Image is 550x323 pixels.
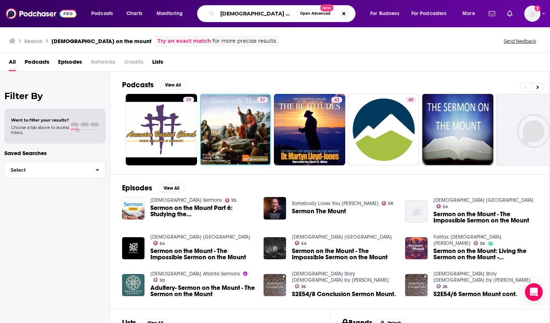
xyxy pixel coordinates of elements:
span: S2E54/8 Conclusion Sermon Mount. [292,291,396,297]
a: Sermon on the Mount - The Impossible Sermon on the Mount [150,248,255,260]
a: 29 [126,94,197,165]
a: Show notifications dropdown [486,7,498,20]
a: Fellowship Church Middlebrook [433,197,533,203]
a: Sermon on the Mount: Living the Sermon on the Mount - Robin Gough (13 September 2020) [433,248,538,260]
span: 54 [160,242,165,245]
a: Show notifications dropdown [504,7,515,20]
img: S2E54/6 Sermon Mount cont. [405,274,428,296]
a: All [9,56,16,71]
span: 40 [408,96,413,104]
span: For Business [370,8,399,19]
a: Sermon on the Mount Part 6: Studying the Sermon on the Mount [122,197,144,220]
a: PodcastsView All [122,80,186,89]
svg: Add a profile image [535,6,540,11]
a: 26 [295,284,306,288]
img: Sermon The Mount [264,197,286,220]
img: Sermon on the Mount: Living the Sermon on the Mount - Robin Gough (13 September 2020) [405,237,428,260]
span: Sermon on the Mount Part 6: Studying the [DEMOGRAPHIC_DATA] on the Mount [150,205,255,217]
span: Sermon on the Mount: Living the Sermon on the Mount - [PERSON_NAME] ([DATE]) [433,248,538,260]
button: open menu [86,8,122,20]
a: 29 [183,97,194,103]
button: Open AdvancedNew [297,9,334,18]
button: View All [160,81,186,89]
a: Charts [122,8,147,20]
span: Podcasts [91,8,113,19]
span: For Podcasters [411,8,447,19]
a: Fairfax Church of Christ [433,234,501,246]
img: User Profile [524,6,540,22]
h2: Podcasts [122,80,154,89]
h3: Search [24,38,43,45]
span: Networks [91,56,115,71]
img: Sermon on the Mount - The Impossible Sermon on the Mount [264,237,286,260]
button: open menu [151,8,192,20]
span: Want to filter your results? [11,117,69,123]
span: Open Advanced [300,12,331,15]
div: Open Intercom Messenger [525,283,543,301]
a: Podcasts [25,56,49,71]
button: open menu [457,8,484,20]
a: 40 [405,97,416,103]
span: 37 [260,96,265,104]
span: Choose a tab above to access filters. [11,125,69,135]
button: open menu [407,8,457,20]
a: S2E54/6 Sermon Mount cont. [433,291,517,297]
a: Try an exact match [157,37,211,45]
a: 40 [348,94,419,165]
input: Search podcasts, credits, & more... [217,8,297,20]
a: 54 [436,204,449,208]
a: Sermon on the Mount - The Impossible Sermon on the Mount [433,211,538,224]
h3: [DEMOGRAPHIC_DATA] on the mount [51,38,151,45]
button: Select [4,162,106,178]
a: Sermon on the Mount - The Impossible Sermon on the Mount [292,248,396,260]
a: Fellowship Church Middlebrook [150,234,250,240]
span: 58 [388,202,393,205]
a: Resonate Church Atlanta Sermons [150,271,240,277]
img: Adultery- Sermon on the Mount - The Sermon on the Mount [122,274,144,296]
a: 30 [153,278,165,282]
a: 36 [474,241,485,245]
span: Monitoring [157,8,183,19]
span: 29 [186,96,191,104]
span: More [463,8,475,19]
button: open menu [365,8,408,20]
a: Bible Story Evangelism by Pete Kingman [433,271,531,283]
a: 54 [295,241,307,245]
a: United Church of God Sermons [150,197,222,203]
a: 54 [153,241,165,245]
a: Somebody Loves You Raul Ries [292,200,379,207]
p: Saved Searches [4,150,106,157]
span: for more precise results [213,37,276,45]
span: 54 [443,205,448,208]
a: 37 [257,97,268,103]
img: Sermon on the Mount - The Impossible Sermon on the Mount [405,200,428,223]
span: Logged in as ShellB [524,6,540,22]
span: Select [5,168,90,172]
span: 54 [301,242,307,245]
span: 26 [443,285,447,288]
button: Send feedback [501,38,538,44]
button: Show profile menu [524,6,540,22]
span: New [320,4,333,11]
a: 58 [382,201,393,206]
a: Episodes [58,56,82,71]
a: Lists [152,56,163,71]
img: S2E54/8 Conclusion Sermon Mount. [264,274,286,296]
span: Credits [124,56,143,71]
a: Adultery- Sermon on the Mount - The Sermon on the Mount [150,285,255,297]
img: Sermon on the Mount - The Impossible Sermon on the Mount [122,237,144,260]
span: 30 [160,279,165,282]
